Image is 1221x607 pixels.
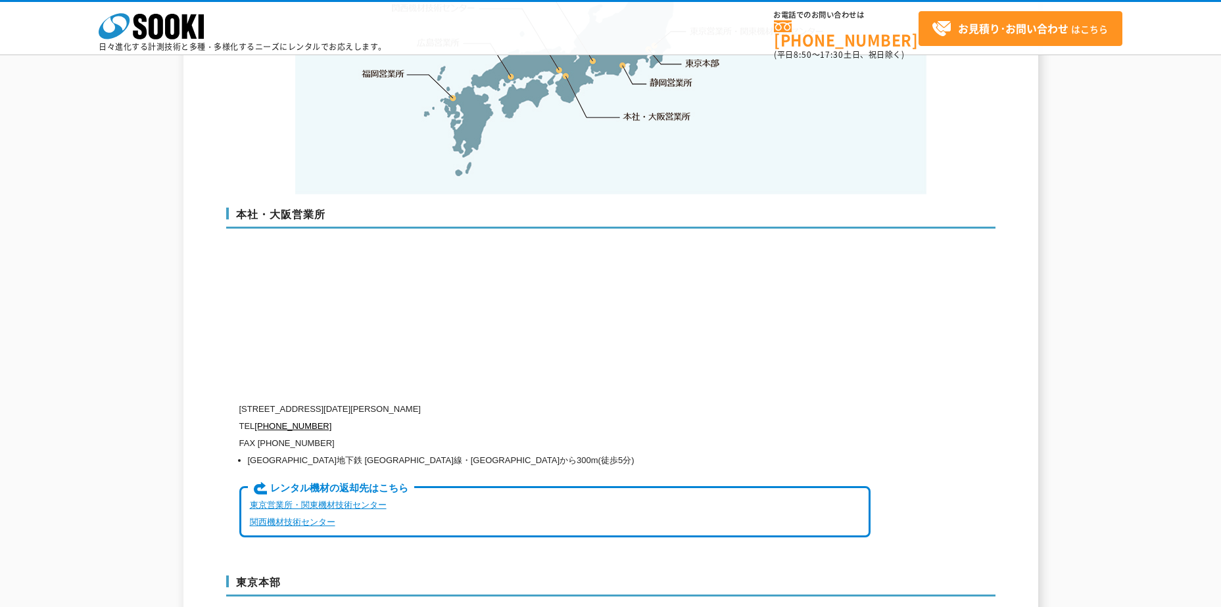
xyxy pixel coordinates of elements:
[958,20,1068,36] strong: お見積り･お問い合わせ
[820,49,844,60] span: 17:30
[248,452,871,469] li: [GEOGRAPHIC_DATA]地下鉄 [GEOGRAPHIC_DATA]線・[GEOGRAPHIC_DATA]から300m(徒歩5分)
[794,49,812,60] span: 8:50
[239,401,871,418] p: [STREET_ADDRESS][DATE][PERSON_NAME]
[239,418,871,435] p: TEL
[250,517,335,527] a: 関西機材技術センター
[226,208,995,229] h3: 本社・大阪営業所
[774,49,904,60] span: (平日 ～ 土日、祝日除く)
[622,110,691,123] a: 本社・大阪営業所
[774,20,919,47] a: [PHONE_NUMBER]
[254,421,331,431] a: [PHONE_NUMBER]
[99,43,387,51] p: 日々進化する計測技術と多種・多様化するニーズにレンタルでお応えします。
[919,11,1122,46] a: お見積り･お問い合わせはこちら
[250,500,387,510] a: 東京営業所・関東機材技術センター
[362,67,404,80] a: 福岡営業所
[650,76,692,89] a: 静岡営業所
[686,57,720,70] a: 東京本部
[248,482,414,496] span: レンタル機材の返却先はこちら
[239,435,871,452] p: FAX [PHONE_NUMBER]
[932,19,1108,39] span: はこちら
[774,11,919,19] span: お電話でのお問い合わせは
[226,575,995,596] h3: 東京本部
